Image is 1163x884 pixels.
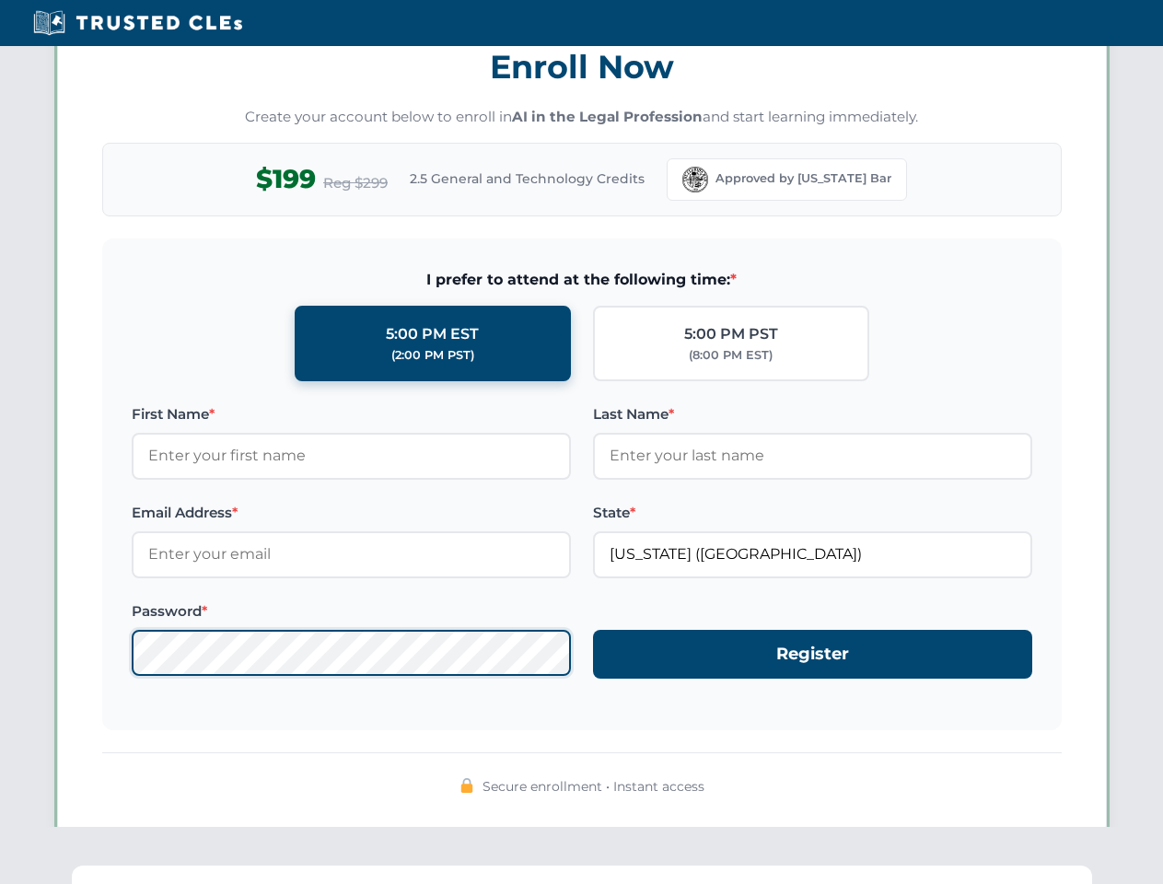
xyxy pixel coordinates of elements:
[689,346,773,365] div: (8:00 PM EST)
[715,169,891,188] span: Approved by [US_STATE] Bar
[593,433,1032,479] input: Enter your last name
[593,531,1032,577] input: Florida (FL)
[132,531,571,577] input: Enter your email
[682,167,708,192] img: Florida Bar
[684,322,778,346] div: 5:00 PM PST
[132,600,571,622] label: Password
[512,108,703,125] strong: AI in the Legal Profession
[386,322,479,346] div: 5:00 PM EST
[28,9,248,37] img: Trusted CLEs
[132,502,571,524] label: Email Address
[593,403,1032,425] label: Last Name
[593,630,1032,679] button: Register
[459,778,474,793] img: 🔒
[256,158,316,200] span: $199
[132,433,571,479] input: Enter your first name
[102,107,1062,128] p: Create your account below to enroll in and start learning immediately.
[323,172,388,194] span: Reg $299
[410,169,645,189] span: 2.5 General and Technology Credits
[132,403,571,425] label: First Name
[132,268,1032,292] span: I prefer to attend at the following time:
[593,502,1032,524] label: State
[102,38,1062,96] h3: Enroll Now
[391,346,474,365] div: (2:00 PM PST)
[483,776,704,797] span: Secure enrollment • Instant access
